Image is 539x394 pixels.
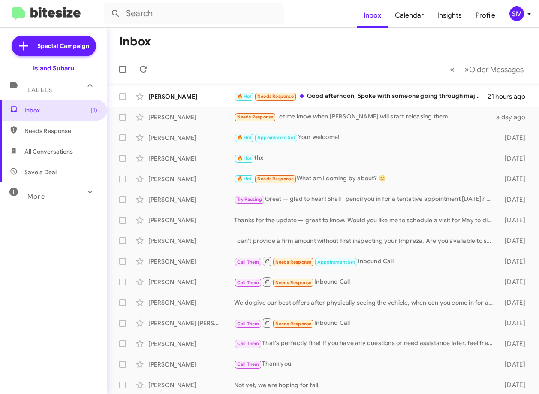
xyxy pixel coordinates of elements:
[237,176,252,182] span: 🔥 Hot
[234,298,497,307] div: We do give our best offers after physically seeing the vehicle, when can you come in for a proper...
[148,360,234,369] div: [PERSON_NAME]
[497,175,532,183] div: [DATE]
[27,86,52,94] span: Labels
[275,259,312,265] span: Needs Response
[234,133,497,142] div: Your welcome!
[431,3,469,28] a: Insights
[90,106,97,115] span: (1)
[234,194,497,204] div: Great — glad to hear! Shall I pencil you in for a tentative appointment [DATE]? What day/time wor...
[148,381,234,389] div: [PERSON_NAME]
[445,61,529,78] nav: Page navigation example
[497,339,532,348] div: [DATE]
[445,61,460,78] button: Previous
[237,341,259,346] span: Call Them
[496,113,532,121] div: a day ago
[234,216,497,224] div: Thanks for the update — great to know. Would you like me to schedule a visit for May to discuss n...
[509,6,524,21] div: SM
[104,3,284,24] input: Search
[148,278,234,286] div: [PERSON_NAME]
[497,278,532,286] div: [DATE]
[24,106,97,115] span: Inbox
[502,6,530,21] button: SM
[234,256,497,267] div: Inbound Call
[497,154,532,163] div: [DATE]
[357,3,388,28] a: Inbox
[148,298,234,307] div: [PERSON_NAME]
[148,175,234,183] div: [PERSON_NAME]
[148,236,234,245] div: [PERSON_NAME]
[234,339,497,349] div: That's perfectly fine! If you have any questions or need assistance later, feel free to reach out...
[497,360,532,369] div: [DATE]
[27,193,45,200] span: More
[257,94,294,99] span: Needs Response
[148,113,234,121] div: [PERSON_NAME]
[148,92,234,101] div: [PERSON_NAME]
[148,319,234,327] div: [PERSON_NAME] [PERSON_NAME]
[24,168,57,176] span: Save a Deal
[469,3,502,28] a: Profile
[237,259,259,265] span: Call Them
[234,153,497,163] div: thx
[234,276,497,287] div: Inbound Call
[234,174,497,184] div: What am I coming by about? 😊
[148,257,234,266] div: [PERSON_NAME]
[257,176,294,182] span: Needs Response
[497,236,532,245] div: [DATE]
[497,195,532,204] div: [DATE]
[24,147,73,156] span: All Conversations
[497,381,532,389] div: [DATE]
[148,216,234,224] div: [PERSON_NAME]
[24,127,97,135] span: Needs Response
[237,114,274,120] span: Needs Response
[237,361,259,367] span: Call Them
[234,112,496,122] div: Let me know when [PERSON_NAME] will start releasing them.
[469,65,524,74] span: Older Messages
[497,216,532,224] div: [DATE]
[37,42,89,50] span: Special Campaign
[497,257,532,266] div: [DATE]
[237,280,259,285] span: Call Them
[234,91,488,101] div: Good afternoon, Spoke with someone going through major setback and unable to at this time.
[237,197,262,202] span: Try Pausing
[237,321,259,327] span: Call Them
[488,92,532,101] div: 21 hours ago
[497,133,532,142] div: [DATE]
[148,195,234,204] div: [PERSON_NAME]
[237,135,252,140] span: 🔥 Hot
[148,133,234,142] div: [PERSON_NAME]
[148,154,234,163] div: [PERSON_NAME]
[234,318,497,328] div: Inbound Call
[12,36,96,56] a: Special Campaign
[257,135,295,140] span: Appointment Set
[148,339,234,348] div: [PERSON_NAME]
[275,321,312,327] span: Needs Response
[388,3,431,28] a: Calendar
[33,64,74,73] div: Island Subaru
[119,35,151,48] h1: Inbox
[237,155,252,161] span: 🔥 Hot
[237,94,252,99] span: 🔥 Hot
[317,259,355,265] span: Appointment Set
[234,236,497,245] div: I can’t provide a firm amount without first inspecting your Impreza. Are you available to stop by...
[497,298,532,307] div: [DATE]
[459,61,529,78] button: Next
[497,319,532,327] div: [DATE]
[464,64,469,75] span: »
[234,381,497,389] div: Not yet, we are hoping for fall!
[275,280,312,285] span: Needs Response
[234,359,497,369] div: Thank you.
[450,64,455,75] span: «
